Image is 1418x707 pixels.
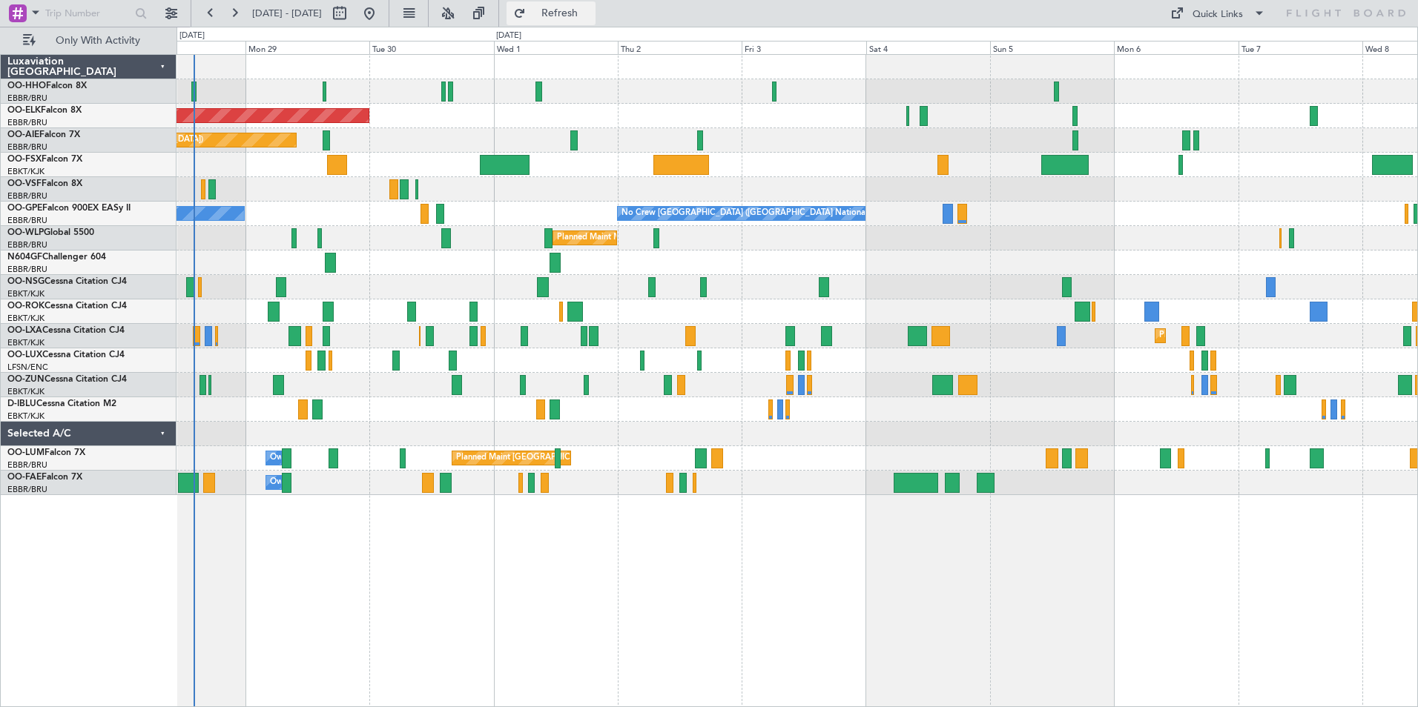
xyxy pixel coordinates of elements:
span: Refresh [529,8,591,19]
a: OO-LUMFalcon 7X [7,448,85,457]
a: EBKT/KJK [7,411,44,422]
span: OO-ZUN [7,375,44,384]
button: Quick Links [1163,1,1273,25]
a: EBKT/KJK [7,166,44,177]
a: EBBR/BRU [7,215,47,226]
a: EBBR/BRU [7,264,47,275]
button: Only With Activity [16,29,161,53]
div: Sun 28 [122,41,245,54]
div: Fri 3 [742,41,865,54]
a: OO-FSXFalcon 7X [7,155,82,164]
span: OO-LUM [7,448,44,457]
span: [DATE] - [DATE] [252,7,322,20]
div: Planned Maint Milan (Linate) [557,227,664,249]
a: EBBR/BRU [7,459,47,471]
a: OO-ROKCessna Citation CJ4 [7,302,127,311]
div: Planned Maint [GEOGRAPHIC_DATA] ([GEOGRAPHIC_DATA] National) [456,447,725,469]
a: EBBR/BRU [7,93,47,104]
a: OO-NSGCessna Citation CJ4 [7,277,127,286]
span: OO-HHO [7,82,46,90]
a: OO-WLPGlobal 5500 [7,228,94,237]
span: OO-ROK [7,302,44,311]
a: OO-ELKFalcon 8X [7,106,82,115]
span: Only With Activity [39,36,156,46]
button: Refresh [507,1,596,25]
div: Thu 2 [618,41,742,54]
span: OO-LXA [7,326,42,335]
span: OO-LUX [7,351,42,359]
div: Owner Melsbroek Air Base [270,471,371,494]
span: D-IBLU [7,399,36,408]
a: EBKT/KJK [7,386,44,397]
a: EBBR/BRU [7,484,47,495]
a: OO-VSFFalcon 8X [7,179,82,188]
div: Planned Maint Kortrijk-[GEOGRAPHIC_DATA] [1159,325,1332,347]
div: Wed 1 [494,41,618,54]
span: OO-VSF [7,179,42,188]
input: Trip Number [45,2,131,24]
a: OO-AIEFalcon 7X [7,130,80,139]
div: [DATE] [179,30,205,42]
a: EBKT/KJK [7,288,44,299]
a: EBKT/KJK [7,313,44,324]
span: OO-ELK [7,106,41,115]
span: OO-AIE [7,130,39,139]
div: [DATE] [496,30,521,42]
div: Tue 7 [1239,41,1362,54]
a: N604GFChallenger 604 [7,253,106,262]
div: Owner Melsbroek Air Base [270,447,371,469]
a: OO-FAEFalcon 7X [7,473,82,482]
span: OO-FSX [7,155,42,164]
a: EBBR/BRU [7,117,47,128]
a: EBKT/KJK [7,337,44,348]
a: EBBR/BRU [7,239,47,250]
a: LFSN/ENC [7,362,48,373]
a: OO-GPEFalcon 900EX EASy II [7,204,131,213]
a: EBBR/BRU [7,190,47,202]
div: Quick Links [1193,7,1243,22]
span: OO-NSG [7,277,44,286]
a: OO-LUXCessna Citation CJ4 [7,351,125,359]
div: Sun 5 [990,41,1114,54]
div: Tue 30 [369,41,493,54]
span: OO-WLP [7,228,44,237]
a: OO-HHOFalcon 8X [7,82,87,90]
div: No Crew [GEOGRAPHIC_DATA] ([GEOGRAPHIC_DATA] National) [621,202,870,225]
a: EBBR/BRU [7,142,47,153]
span: OO-FAE [7,473,42,482]
span: N604GF [7,253,42,262]
div: Mon 6 [1114,41,1238,54]
a: OO-LXACessna Citation CJ4 [7,326,125,335]
span: OO-GPE [7,204,42,213]
div: Sat 4 [866,41,990,54]
div: Mon 29 [245,41,369,54]
a: D-IBLUCessna Citation M2 [7,399,116,408]
a: OO-ZUNCessna Citation CJ4 [7,375,127,384]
